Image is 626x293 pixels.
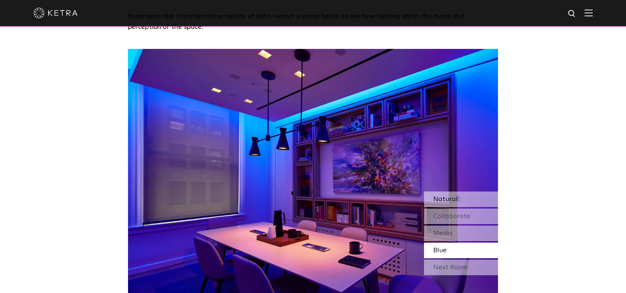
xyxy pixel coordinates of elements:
img: search icon [568,9,577,19]
img: ketra-logo-2019-white [33,7,78,19]
span: Natural [433,196,458,203]
img: Hamburger%20Nav.svg [585,9,593,16]
span: Media [433,230,452,237]
span: Blue [433,247,447,254]
span: Collaborate [433,213,470,220]
div: Next Room [424,260,498,275]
